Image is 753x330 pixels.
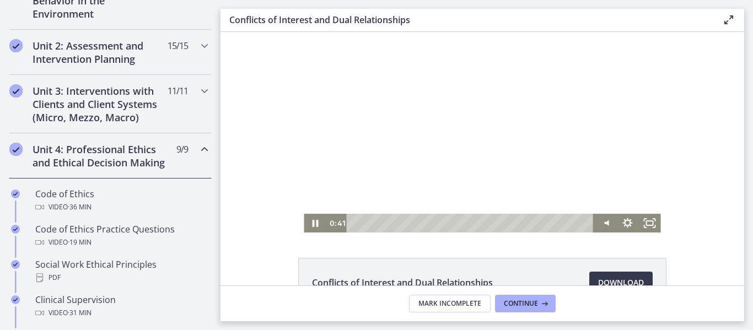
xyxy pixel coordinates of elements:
[68,201,92,214] span: · 36 min
[35,306,207,320] div: Video
[35,271,207,284] div: PDF
[176,143,188,156] span: 9 / 9
[35,293,207,320] div: Clinical Supervision
[33,143,167,169] h2: Unit 4: Professional Ethics and Ethical Decision Making
[35,201,207,214] div: Video
[9,39,23,52] i: Completed
[504,299,538,308] span: Continue
[168,84,188,98] span: 11 / 11
[220,32,744,232] iframe: Video Lesson
[35,223,207,249] div: Code of Ethics Practice Questions
[396,182,418,201] button: Show settings menu
[312,276,493,289] span: Conflicts of Interest and Dual Relationships
[68,306,92,320] span: · 31 min
[589,272,653,294] a: Download
[11,295,20,304] i: Completed
[33,39,167,66] h2: Unit 2: Assessment and Intervention Planning
[374,182,396,201] button: Mute
[495,295,556,312] button: Continue
[68,236,92,249] span: · 19 min
[11,225,20,234] i: Completed
[9,84,23,98] i: Completed
[35,187,207,214] div: Code of Ethics
[409,295,491,312] button: Mark Incomplete
[11,260,20,269] i: Completed
[168,39,188,52] span: 15 / 15
[9,143,23,156] i: Completed
[418,299,481,308] span: Mark Incomplete
[35,236,207,249] div: Video
[418,182,440,201] button: Fullscreen
[229,13,704,26] h3: Conflicts of Interest and Dual Relationships
[598,276,644,289] span: Download
[33,84,167,124] h2: Unit 3: Interventions with Clients and Client Systems (Micro, Mezzo, Macro)
[35,258,207,284] div: Social Work Ethical Principles
[11,190,20,198] i: Completed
